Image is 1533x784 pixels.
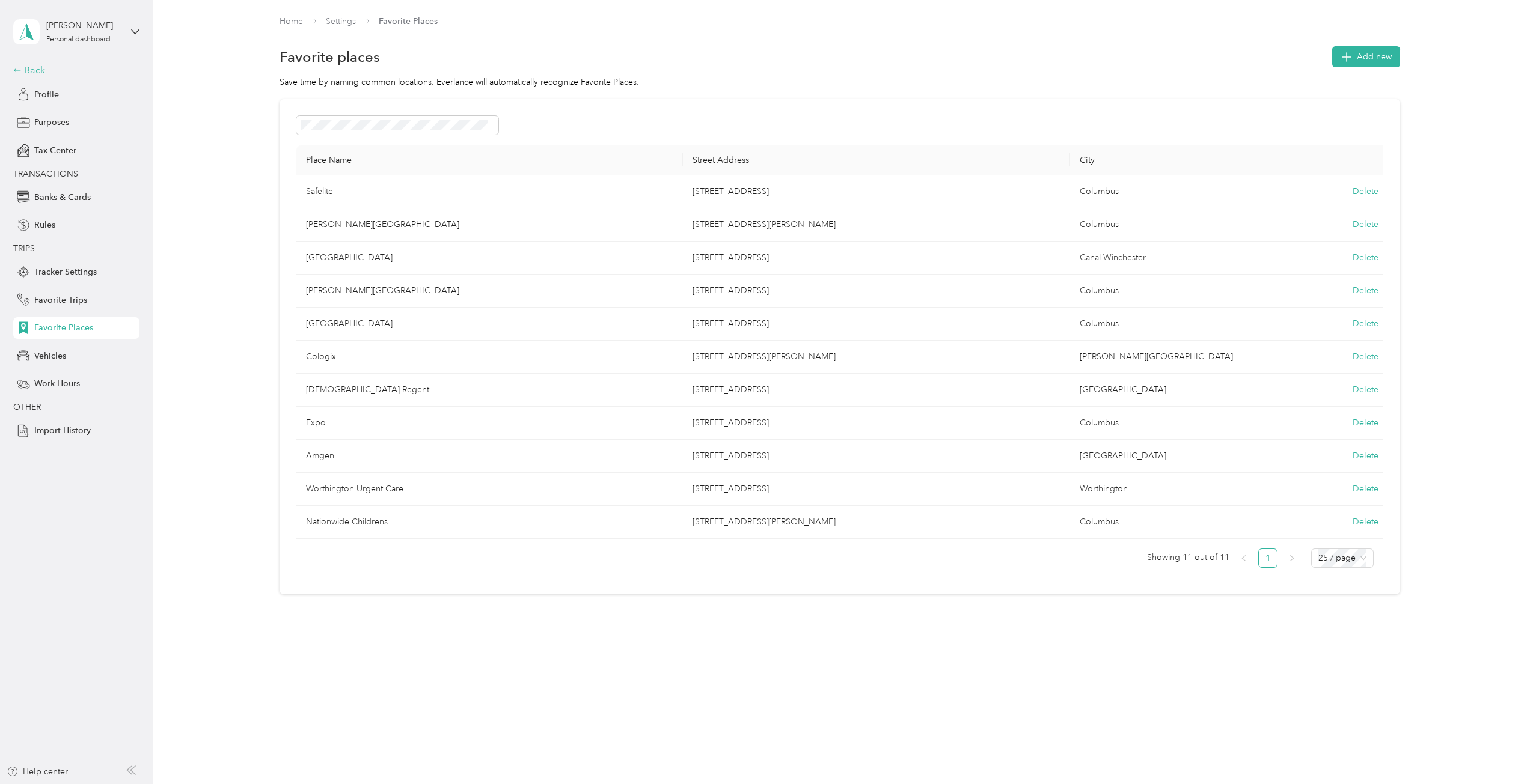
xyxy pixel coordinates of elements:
h1: Favorite places [280,50,380,63]
td: 123 Groveport Road [683,242,1069,275]
button: Add new [1332,46,1400,67]
th: Street Address [683,145,1069,175]
td: 7400 Safelite Way [683,175,1069,208]
button: Delete [1353,416,1378,429]
td: Canal Winchester [1070,242,1256,275]
span: Add new [1357,50,1392,63]
button: Delete [1353,251,1378,264]
div: Back [13,63,133,77]
td: Expo [296,407,683,440]
span: Banks & Cards [34,191,91,204]
button: Delete [1353,449,1378,462]
span: Favorite Places [34,321,93,334]
span: TRIPS [13,243,35,254]
button: Delete [1353,185,1378,198]
td: Columbus [1070,275,1256,308]
td: New Albany [1070,440,1256,473]
td: Safelite [296,175,683,208]
span: Favorite Trips [34,294,87,306]
td: New Albany [1070,374,1256,407]
td: 1184 Barnett Road [683,208,1069,242]
button: Delete [1353,284,1378,297]
span: Work Hours [34,377,80,390]
span: Rules [34,219,55,231]
button: Delete [1353,482,1378,495]
th: City [1070,145,1256,175]
a: Settings [326,16,356,26]
iframe: Everlance-gr Chat Button Frame [1466,717,1533,784]
td: 4150 Ganton Pkwy [683,440,1069,473]
div: Save time by naming common locations. Everlance will automatically recognize Favorite Places. [280,76,1400,88]
button: Help center [7,765,68,778]
li: 1 [1258,548,1277,568]
button: Delete [1353,218,1378,231]
span: OTHER [13,402,41,412]
td: Amgen [296,440,683,473]
button: Delete [1353,383,1378,396]
td: Barnett Library [296,208,683,242]
a: Home [280,16,303,26]
td: American Regent [296,374,683,407]
button: Delete [1353,350,1378,363]
span: 25 / page [1318,549,1366,567]
a: 1 [1259,549,1277,567]
span: Tax Center [34,144,76,157]
button: Delete [1353,317,1378,330]
td: 2245 West Dublin Granville Road, Worthington [683,473,1069,506]
span: Favorite Places [379,15,438,28]
td: Columbus [1070,175,1256,208]
button: left [1234,548,1253,568]
td: Columbus [1070,506,1256,539]
span: Purposes [34,116,69,129]
button: Delete [1353,515,1378,528]
td: Lewis Center [1070,341,1256,374]
span: Vehicles [34,350,66,362]
span: left [1240,555,1247,562]
div: Personal dashboard [46,36,111,43]
td: Columbus [1070,308,1256,341]
span: Profile [34,88,59,101]
td: Worthington Urgent Care [296,473,683,506]
td: 30 East Broad Street [683,275,1069,308]
button: right [1282,548,1302,568]
td: Rhodes Tower [296,275,683,308]
td: Columbus [1070,208,1256,242]
li: Previous Page [1234,548,1253,568]
td: Columbus [1070,407,1256,440]
td: Cologix [296,341,683,374]
td: 6610 New Albany Road East [683,374,1069,407]
td: 2223 Cleveland Avenue [683,308,1069,341]
td: Linden Library [296,308,683,341]
td: 717 E Seventeenth Ave [683,407,1069,440]
td: Worthington [1070,473,1256,506]
span: Tracker Settings [34,266,97,278]
span: Showing 11 out of 11 [1147,548,1229,567]
td: 479 Parsons Avenue, Columbus [683,506,1069,539]
div: Page Size [1311,548,1374,568]
div: [PERSON_NAME] [46,19,121,32]
td: Canal Winchester Library [296,242,683,275]
li: Next Page [1282,548,1302,568]
td: Nationwide Childrens [296,506,683,539]
span: TRANSACTIONS [13,169,78,179]
td: 6821 Green Meadows Drive [683,341,1069,374]
span: Import History [34,424,91,437]
th: Place Name [296,145,683,175]
span: right [1288,555,1296,562]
